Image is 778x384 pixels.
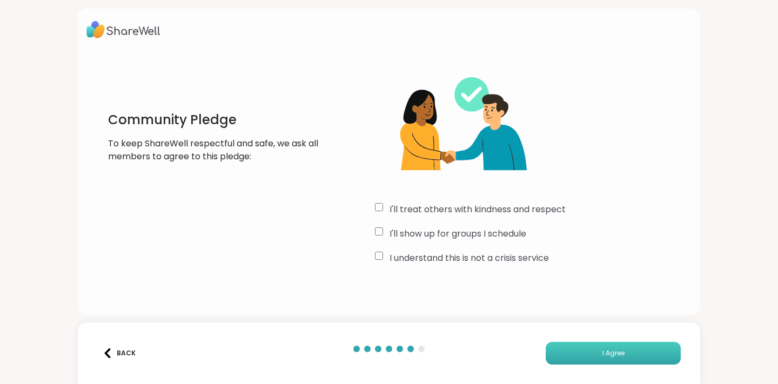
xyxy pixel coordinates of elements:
[108,111,319,129] h1: Community Pledge
[390,203,566,216] label: I'll treat others with kindness and respect
[546,342,681,365] button: I Agree
[103,348,136,358] div: Back
[108,137,319,163] p: To keep ShareWell respectful and safe, we ask all members to agree to this pledge:
[390,252,549,265] label: I understand this is not a crisis service
[86,17,160,42] img: ShareWell Logo
[602,348,625,358] span: I Agree
[390,227,526,240] label: I'll show up for groups I schedule
[97,342,140,365] button: Back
